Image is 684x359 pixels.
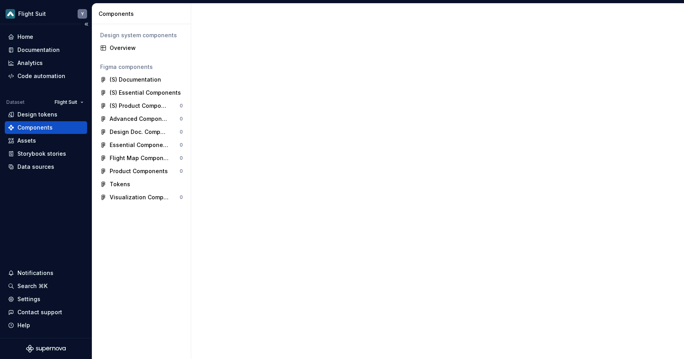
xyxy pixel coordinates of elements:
[97,152,186,164] a: Flight Map Components0
[5,293,87,306] a: Settings
[110,128,169,136] div: Design Doc. Components
[180,142,183,148] div: 0
[97,99,186,112] a: (S) Product Components0
[17,295,40,303] div: Settings
[97,191,186,204] a: Visualization Components0
[17,33,33,41] div: Home
[110,154,169,162] div: Flight Map Components
[17,46,60,54] div: Documentation
[5,44,87,56] a: Documentation
[110,115,169,123] div: Advanced Components
[110,89,181,97] div: (S) Essential Components
[17,308,62,316] div: Contact support
[97,178,186,191] a: Tokens
[51,97,87,108] button: Flight Suit
[5,319,87,332] button: Help
[17,150,66,158] div: Storybook stories
[110,141,169,149] div: Essential Components
[17,111,57,118] div: Design tokens
[17,163,54,171] div: Data sources
[81,19,92,30] button: Collapse sidebar
[97,86,186,99] a: (S) Essential Components
[17,282,47,290] div: Search ⌘K
[180,129,183,135] div: 0
[99,10,188,18] div: Components
[180,155,183,161] div: 0
[97,165,186,178] a: Product Components0
[97,73,186,86] a: (S) Documentation
[100,63,183,71] div: Figma components
[180,168,183,174] div: 0
[5,108,87,121] a: Design tokens
[180,103,183,109] div: 0
[6,9,15,19] img: ae17a8fc-ed36-44fb-9b50-585d1c09ec6e.png
[5,160,87,173] a: Data sources
[17,269,53,277] div: Notifications
[5,267,87,279] button: Notifications
[110,76,161,84] div: (S) Documentation
[6,99,25,105] div: Dataset
[55,99,77,105] span: Flight Suit
[17,124,53,132] div: Components
[97,42,186,54] a: Overview
[180,194,183,201] div: 0
[5,134,87,147] a: Assets
[97,113,186,125] a: Advanced Components0
[110,167,168,175] div: Product Components
[17,72,65,80] div: Code automation
[18,10,46,18] div: Flight Suit
[97,126,186,138] a: Design Doc. Components0
[180,116,183,122] div: 0
[5,306,87,319] button: Contact support
[97,139,186,151] a: Essential Components0
[110,180,130,188] div: Tokens
[5,57,87,69] a: Analytics
[110,102,169,110] div: (S) Product Components
[81,11,84,17] div: Y
[5,121,87,134] a: Components
[17,137,36,145] div: Assets
[5,147,87,160] a: Storybook stories
[110,44,183,52] div: Overview
[5,31,87,43] a: Home
[17,321,30,329] div: Help
[17,59,43,67] div: Analytics
[100,31,183,39] div: Design system components
[2,5,90,22] button: Flight SuitY
[5,280,87,292] button: Search ⌘K
[110,193,169,201] div: Visualization Components
[26,345,66,353] svg: Supernova Logo
[5,70,87,82] a: Code automation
